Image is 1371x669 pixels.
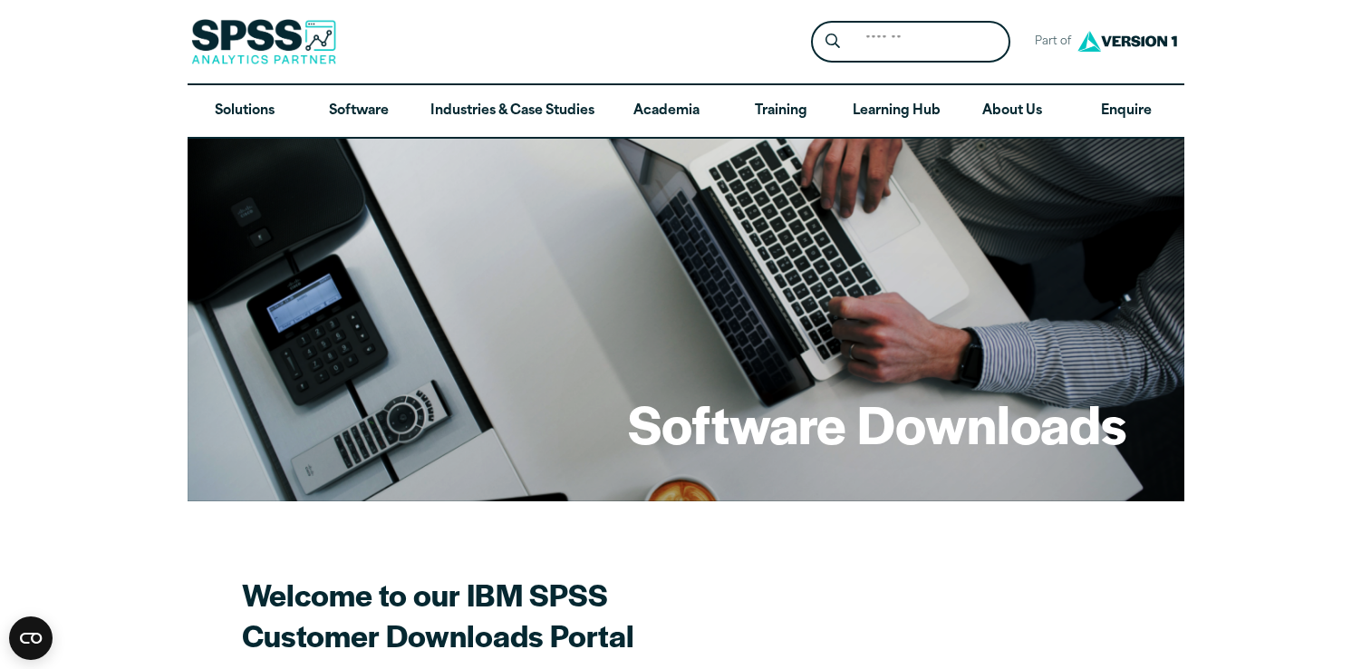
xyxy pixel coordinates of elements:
[242,574,876,655] h2: Welcome to our IBM SPSS Customer Downloads Portal
[723,85,837,138] a: Training
[188,85,302,138] a: Solutions
[9,616,53,660] button: Open CMP widget
[811,21,1010,63] form: Site Header Search Form
[825,34,840,49] svg: Search magnifying glass icon
[955,85,1069,138] a: About Us
[609,85,723,138] a: Academia
[628,388,1126,459] h1: Software Downloads
[1025,29,1073,55] span: Part of
[1073,24,1182,58] img: Version1 Logo
[816,25,849,59] button: Search magnifying glass icon
[1069,85,1183,138] a: Enquire
[302,85,416,138] a: Software
[838,85,955,138] a: Learning Hub
[191,19,336,64] img: SPSS Analytics Partner
[188,85,1184,138] nav: Desktop version of site main menu
[416,85,609,138] a: Industries & Case Studies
